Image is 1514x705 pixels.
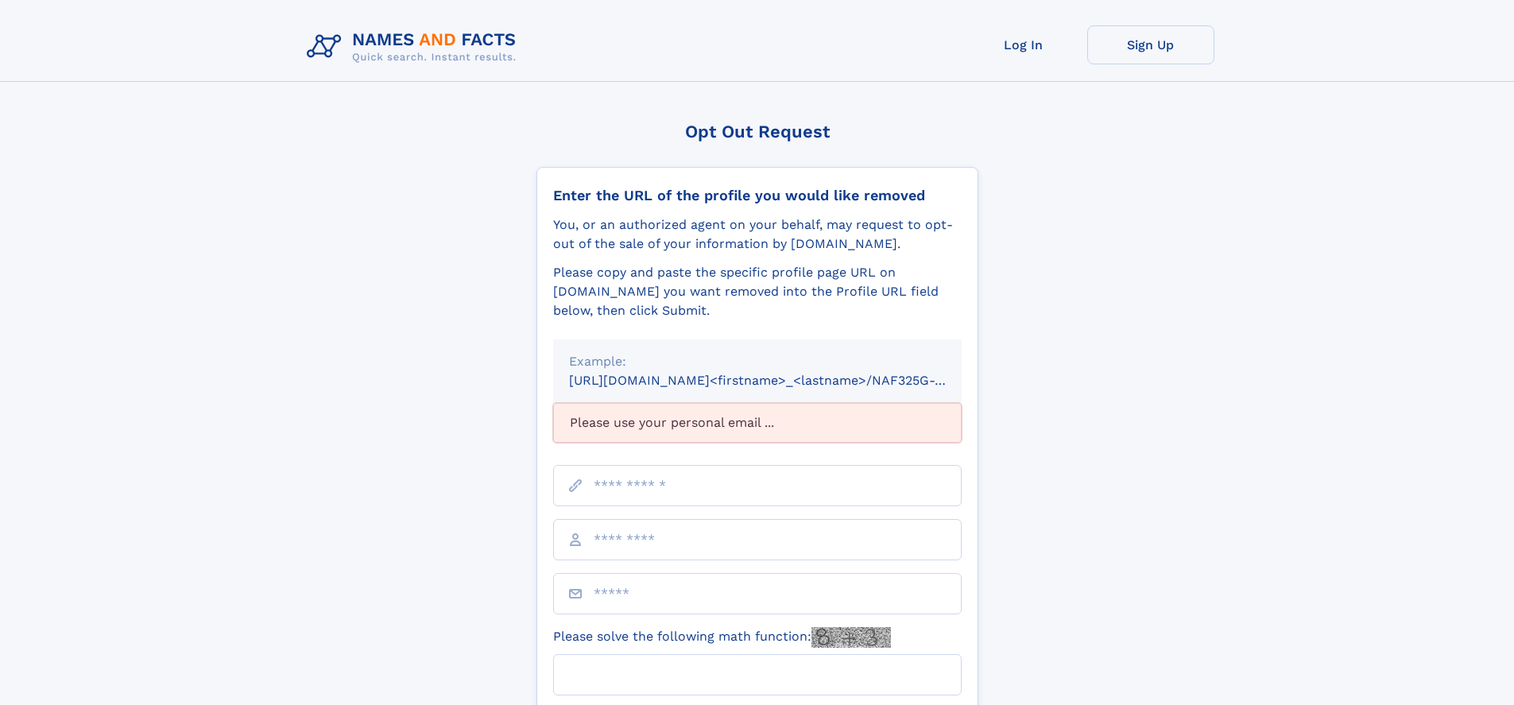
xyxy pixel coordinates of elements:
div: Example: [569,352,946,371]
div: You, or an authorized agent on your behalf, may request to opt-out of the sale of your informatio... [553,215,962,254]
div: Enter the URL of the profile you would like removed [553,187,962,204]
a: Sign Up [1087,25,1214,64]
div: Please copy and paste the specific profile page URL on [DOMAIN_NAME] you want removed into the Pr... [553,263,962,320]
div: Opt Out Request [536,122,978,141]
a: Log In [960,25,1087,64]
div: Please use your personal email ... [553,403,962,443]
img: Logo Names and Facts [300,25,529,68]
small: [URL][DOMAIN_NAME]<firstname>_<lastname>/NAF325G-xxxxxxxx [569,373,992,388]
label: Please solve the following math function: [553,627,891,648]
